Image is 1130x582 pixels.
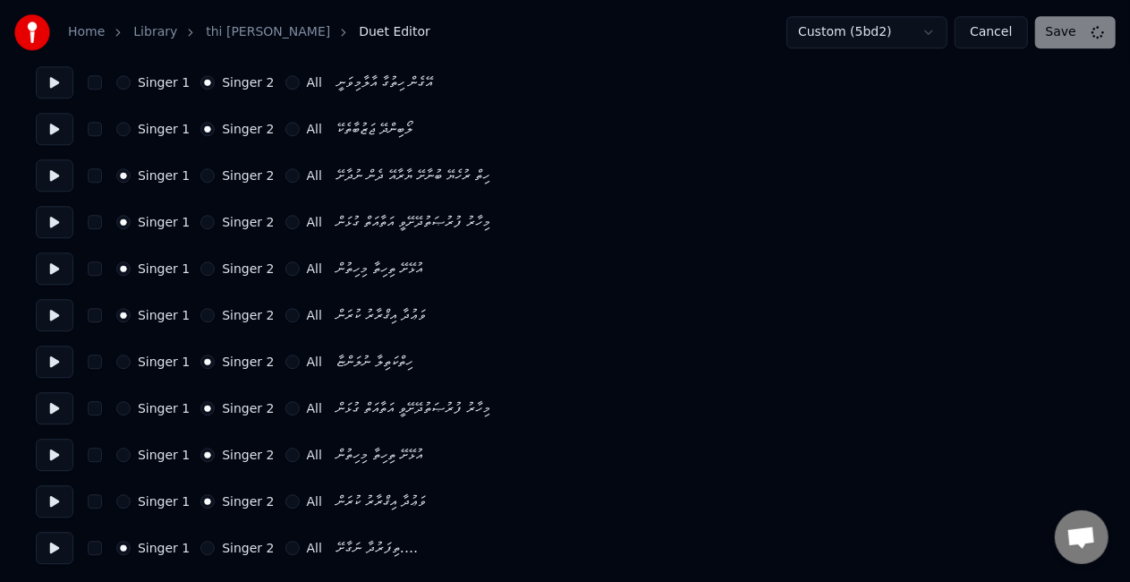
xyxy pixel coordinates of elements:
[138,542,190,554] label: Singer 1
[222,495,274,508] label: Singer 2
[307,123,322,135] label: All
[336,351,412,372] div: ހިތްކަތިލާ ނުލަންޏާ
[222,542,274,554] label: Singer 2
[336,398,490,419] div: މިހާރު ފުރުޞަތުދޭށޭވީ އަތާއަތް ގުޅަން
[307,542,322,554] label: All
[68,23,105,41] a: Home
[138,495,190,508] label: Singer 1
[222,76,274,89] label: Singer 2
[955,16,1027,48] button: Cancel
[336,211,490,233] div: މިހާރު ފުރުޞަތުދޭށޭވީ އަތާއަތް ގުޅަން
[138,76,190,89] label: Singer 1
[222,216,274,228] label: Singer 2
[307,262,322,275] label: All
[222,262,274,275] label: Singer 2
[222,169,274,182] label: Singer 2
[307,402,322,415] label: All
[336,118,412,140] div: ލޯބިންދޭ ޖަޒުބާތެކޭ
[336,72,432,93] div: އޭގެން ހިތުގާ އާލާމިވަނީ
[222,309,274,321] label: Singer 2
[68,23,430,41] nav: breadcrumb
[307,449,322,461] label: All
[1055,510,1109,564] div: Open chat
[307,216,322,228] label: All
[222,355,274,368] label: Singer 2
[336,165,489,186] div: ހިތް ރުހެޔޭ ބުނާށޭ ޔާރާއޭ ދެން ނުދާށޭ
[138,309,190,321] label: Singer 1
[138,402,190,415] label: Singer 1
[307,76,322,89] label: All
[307,495,322,508] label: All
[14,14,50,50] img: youka
[336,537,418,559] div: ތިފަރުދާ ނަގާށޭ....
[307,355,322,368] label: All
[336,491,426,512] div: ވަޢުދާ އިޤްރާރު ކުރަން
[138,123,190,135] label: Singer 1
[138,355,190,368] label: Singer 1
[138,169,190,182] label: Singer 1
[138,216,190,228] label: Singer 1
[307,309,322,321] label: All
[222,449,274,461] label: Singer 2
[222,123,274,135] label: Singer 2
[336,444,422,466] div: އުޅޭށޭ ތިހިތާ މިހިތުން
[206,23,330,41] a: thi [PERSON_NAME]
[307,169,322,182] label: All
[138,449,190,461] label: Singer 1
[336,304,426,326] div: ވަޢުދާ އިޤްރާރު ކުރަން
[222,402,274,415] label: Singer 2
[359,23,430,41] span: Duet Editor
[138,262,190,275] label: Singer 1
[336,258,422,279] div: އުޅޭށޭ ތިހިތާ މިހިތުން
[133,23,177,41] a: Library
